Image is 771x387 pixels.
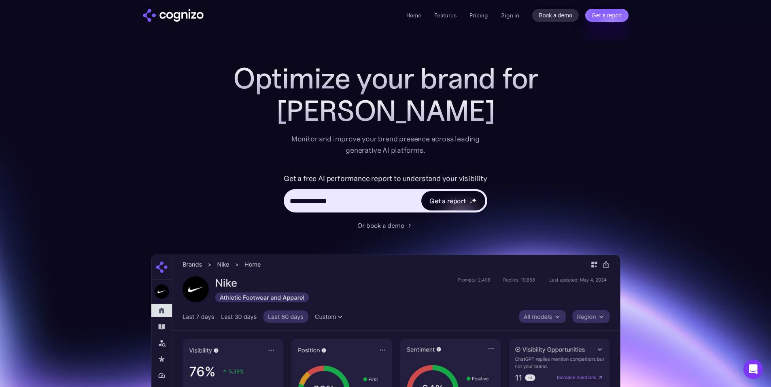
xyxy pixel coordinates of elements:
[421,190,486,211] a: Get a reportstarstarstar
[469,198,471,199] img: star
[357,221,414,230] a: Or book a demo
[469,201,472,204] img: star
[406,12,421,19] a: Home
[532,9,579,22] a: Book a demo
[501,11,519,20] a: Sign in
[434,12,457,19] a: Features
[143,9,204,22] a: home
[469,12,488,19] a: Pricing
[286,133,485,156] div: Monitor and improve your brand presence across leading generative AI platforms.
[429,196,466,206] div: Get a report
[224,62,548,95] h1: Optimize your brand for
[284,172,487,185] label: Get a free AI performance report to understand your visibility
[143,9,204,22] img: cognizo logo
[224,95,548,127] div: [PERSON_NAME]
[585,9,629,22] a: Get a report
[357,221,404,230] div: Or book a demo
[472,198,477,203] img: star
[284,172,487,217] form: Hero URL Input Form
[743,360,763,379] div: Open Intercom Messenger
